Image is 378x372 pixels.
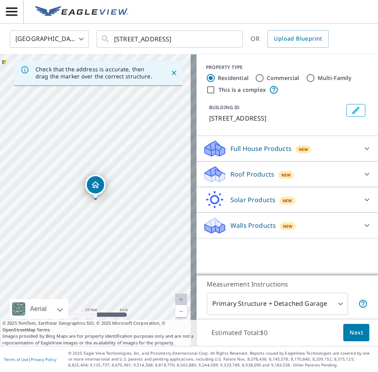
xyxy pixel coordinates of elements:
[203,216,372,235] div: Walls ProductsNew
[267,74,299,82] label: Commercial
[175,294,187,305] a: Current Level 20, Zoom In Disabled
[2,320,194,333] span: © 2025 TomTom, Earthstar Geographics SIO, © 2025 Microsoft Corporation, ©
[30,1,133,22] a: EV Logo
[218,74,249,82] label: Residential
[343,324,369,342] button: Next
[169,68,179,78] button: Close
[207,279,368,289] p: Measurement Instructions
[68,350,374,368] p: © 2025 Eagle View Technologies, Inc. and Pictometry International Corp. All Rights Reserved. Repo...
[281,172,291,178] span: New
[206,64,369,71] div: PROPERTY TYPE
[299,146,309,153] span: New
[274,34,322,44] span: Upload Blueprint
[219,86,266,94] label: This is a complex
[230,221,276,230] p: Walls Products
[175,305,187,317] a: Current Level 20, Zoom Out
[28,299,49,319] div: Aerial
[358,299,368,309] span: Your report will include the primary structure and a detached garage if one exists.
[209,113,343,123] p: [STREET_ADDRESS]
[36,66,156,80] p: Check that the address is accurate, then drag the marker over the correct structure.
[251,30,329,48] div: OR
[37,327,50,333] a: Terms
[4,357,28,362] a: Terms of Use
[283,197,292,204] span: New
[31,357,56,362] a: Privacy Policy
[114,28,226,50] input: Search by address or latitude-longitude
[203,165,372,184] div: Roof ProductsNew
[230,169,274,179] p: Roof Products
[2,327,36,333] a: OpenStreetMap
[318,74,352,82] label: Multi-Family
[346,104,365,117] button: Edit building 1
[230,144,292,153] p: Full House Products
[207,293,348,315] div: Primary Structure + Detached Garage
[10,28,89,50] div: [GEOGRAPHIC_DATA]
[268,30,328,48] a: Upload Blueprint
[203,190,372,209] div: Solar ProductsNew
[35,6,128,18] img: EV Logo
[283,223,293,229] span: New
[9,299,68,319] div: Aerial
[230,195,275,205] p: Solar Products
[209,104,240,111] p: BUILDING ID
[205,324,274,341] p: Estimated Total: $0
[85,175,106,199] div: Dropped pin, building 1, Residential property, 1837 Hollow Branch Way The Villages, FL 32162
[350,328,363,338] span: Next
[203,139,372,158] div: Full House ProductsNew
[4,357,56,362] p: |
